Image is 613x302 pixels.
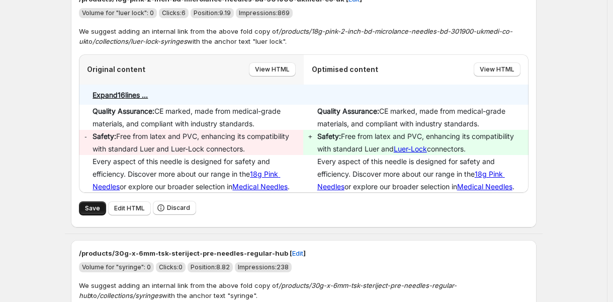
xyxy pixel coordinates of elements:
button: View HTML [249,62,296,77]
p: We suggest adding an internal link from the above fold copy of to with the anchor text "syringe". [79,280,529,300]
a: Medical Needles [457,182,512,191]
strong: Quality Assurance: [93,107,154,115]
button: Save [79,201,106,215]
p: Optimised content [312,64,378,74]
span: Volume for "syringe": 0 [82,263,151,271]
button: Edit [286,245,309,261]
div: CE marked, made from medical-grade materials, and compliant with industry standards. [317,105,529,130]
pre: - [84,130,88,143]
p: Every aspect of this needle is designed for safety and efficiency. Discover more about our range ... [317,155,529,193]
button: View HTML [474,62,520,77]
span: Impressions: 238 [238,263,289,271]
span: Volume for "luer lock": 0 [82,9,154,17]
div: Free from latex and PVC, enhancing its compatibility with standard Luer and Luer-Lock connectors. [93,130,303,155]
em: /products/30g-x-6mm-tsk-steriject-pre-needles-regular-hub [79,281,457,299]
span: View HTML [255,65,290,73]
a: Luer-Lock [394,144,427,153]
p: We suggest adding an internal link from the above fold copy of to with the anchor text "luer lock". [79,26,529,46]
button: Edit HTML [108,201,151,215]
span: Discard [167,204,190,212]
a: Medical Needles [232,182,288,191]
span: Position: 8.82 [191,263,230,271]
span: Clicks: 0 [159,263,183,271]
p: Every aspect of this needle is designed for safety and efficiency. Discover more about our range ... [93,155,303,193]
em: /collections/syringes [97,291,162,299]
strong: Safety: [93,132,116,140]
strong: Safety: [317,132,341,140]
div: Free from latex and PVC, enhancing its compatibility with standard Luer and connectors. [317,130,529,155]
span: Save [85,204,100,212]
button: Discard [153,201,196,215]
strong: Quality Assurance: [317,107,379,115]
em: /products/18g-pink-2-inch-bd-microlance-needles-bd-301900-ukmedi-co-uk [79,27,512,45]
span: Clicks: 6 [162,9,186,17]
pre: Expand 16 lines ... [93,91,148,99]
span: View HTML [480,65,514,73]
span: Impressions: 869 [239,9,290,17]
div: CE marked, made from medical-grade materials, and compliant with industry standards. [93,105,303,130]
span: Position: 9.19 [194,9,231,17]
em: /collections/luer-lock-syringes [93,37,187,45]
span: Edit [292,248,303,258]
p: Original content [87,64,145,74]
p: /products/30g-x-6mm-tsk-steriject-pre-needles-regular-hub [ ] [79,248,529,258]
pre: + [308,130,312,143]
span: Edit HTML [114,204,145,212]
